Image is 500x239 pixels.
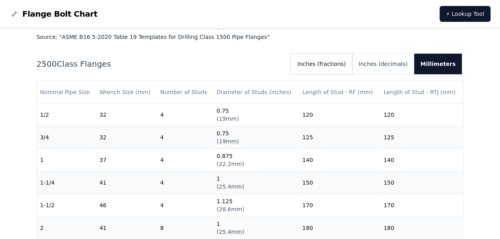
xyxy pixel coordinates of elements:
[216,161,244,167] span: ( 22.2mm )
[216,138,239,145] span: ( 19mm )
[157,81,214,104] th: Number of Studs
[96,104,157,126] td: 32
[96,126,157,149] td: 32
[216,183,244,190] span: ( 25.4mm )
[291,54,352,74] button: Inches (fractions)
[352,54,414,74] button: Inches (decimals)
[380,172,463,194] td: 150
[380,126,463,149] td: 125
[96,194,157,217] td: 46
[380,81,463,104] th: Length of Stud - RTJ (mm)
[299,126,380,149] td: 125
[37,104,96,126] td: 1/2
[37,33,464,41] p: Source: " ASME B16.5-2020 Table 19 Templates for Drilling Class 1500 Pipe Flanges "
[380,194,463,217] td: 170
[299,81,380,104] th: Length of Stud - RF (mm)
[213,194,299,217] td: 1.125
[96,149,157,172] td: 37
[96,81,157,104] th: Wrench Size (mm)
[440,6,490,22] a: ⚡ Lookup Tool
[37,194,96,217] td: 1-1/2
[299,172,380,194] td: 150
[299,194,380,217] td: 170
[96,172,157,194] td: 41
[22,8,97,19] span: Flange Bolt Chart
[213,126,299,149] td: 0.75
[414,54,462,74] button: Millimeters
[37,81,96,104] th: Nominal Pipe Size
[380,149,463,172] td: 140
[10,8,97,19] a: Flange Bolt Chart LogoFlange Bolt Chart
[213,81,299,104] th: Diameter of Studs (inches)
[157,149,214,172] td: 4
[157,194,214,217] td: 4
[216,206,244,212] span: ( 28.6mm )
[157,126,214,149] td: 4
[37,149,96,172] td: 1
[37,126,96,149] td: 3/4
[216,116,239,122] span: ( 19mm )
[213,172,299,194] td: 1
[157,104,214,126] td: 4
[380,104,463,126] td: 120
[216,229,244,235] span: ( 25.4mm )
[37,172,96,194] td: 1-1/4
[299,104,380,126] td: 120
[213,149,299,172] td: 0.875
[37,58,285,69] h2: 2500 Class Flanges
[10,9,19,19] img: Flange Bolt Chart Logo
[157,172,214,194] td: 4
[213,104,299,126] td: 0.75
[299,149,380,172] td: 140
